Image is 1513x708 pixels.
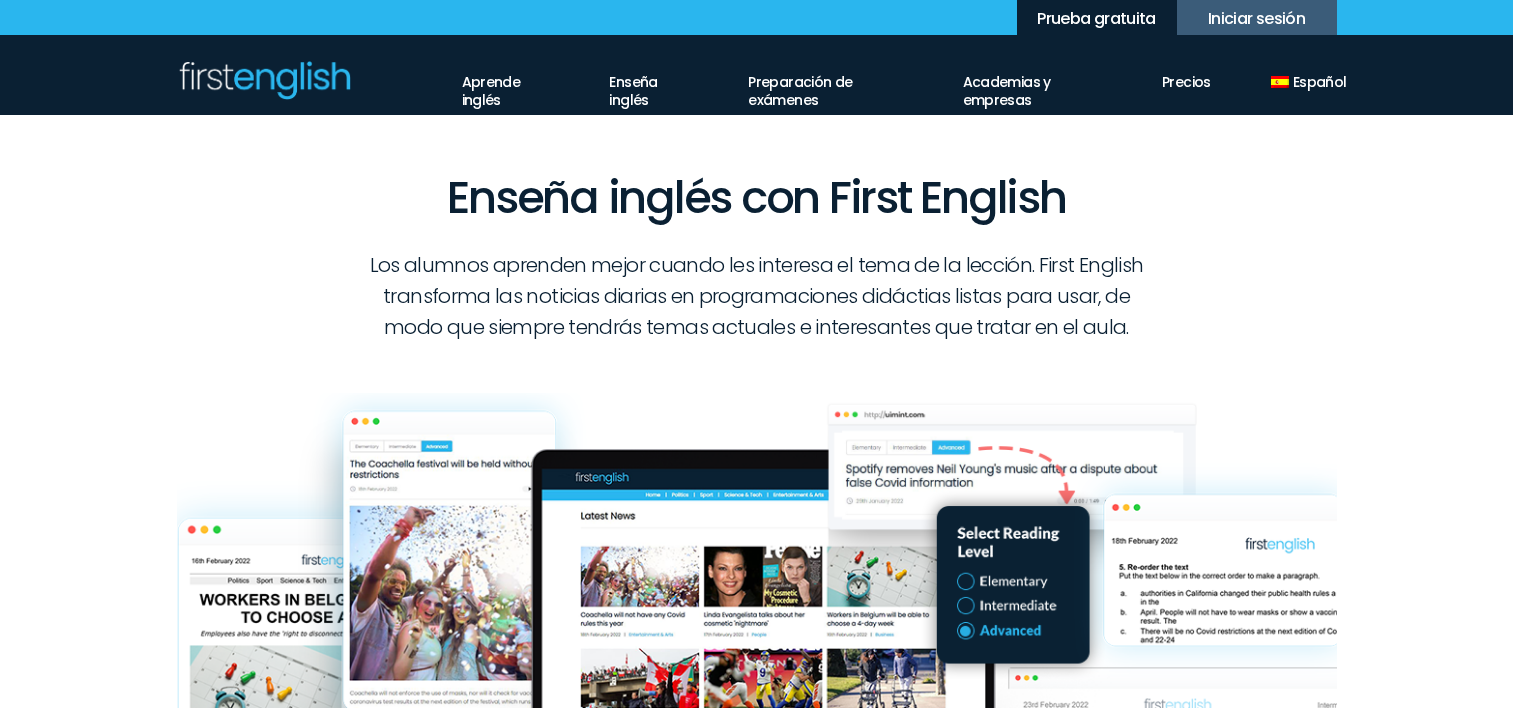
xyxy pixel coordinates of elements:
a: Aprende inglés [462,60,550,111]
h1: Enseña inglés con First English [177,115,1337,230]
a: Enseña inglés [609,60,688,111]
a: Academias y empresas [963,60,1102,111]
a: Español [1271,60,1337,93]
a: Precios [1162,60,1211,93]
p: Los alumnos aprenden mejor cuando les interesa el tema de la lección. First English transforma la... [359,250,1154,343]
a: Preparación de exámenes [748,60,902,111]
span: Español [1293,73,1347,91]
